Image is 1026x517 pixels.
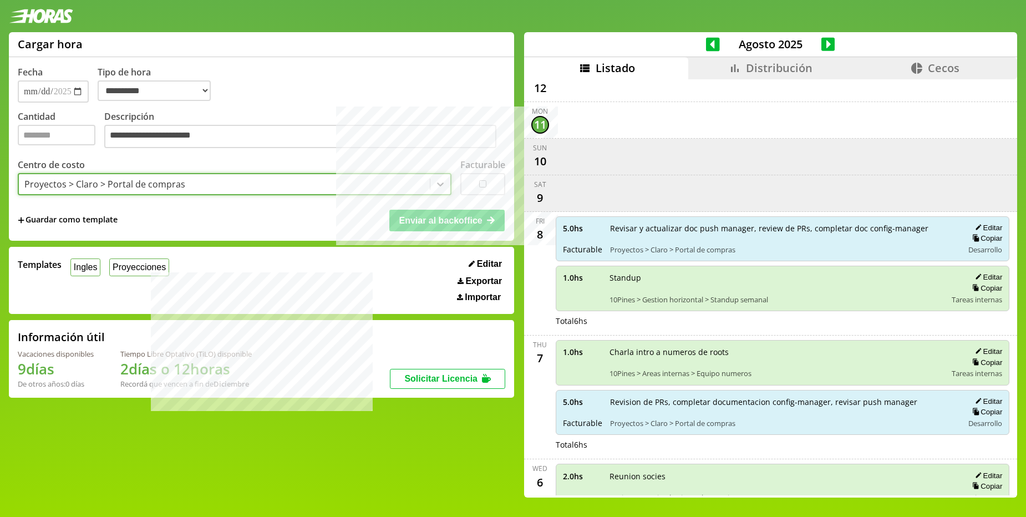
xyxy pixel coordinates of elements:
button: Proyecciones [109,258,169,276]
div: De otros años: 0 días [18,379,94,389]
div: Mon [532,107,548,116]
button: Editar [972,471,1002,480]
button: Enviar al backoffice [389,210,505,231]
div: Vacaciones disponibles [18,349,94,359]
span: 10Pines > Gestion horizontal > Reunion [PERSON_NAME] [609,493,944,503]
span: 10Pines > Areas internas > Equipo numeros [609,368,944,378]
span: Desarrollo [968,418,1002,428]
label: Centro de costo [18,159,85,171]
div: Sat [534,180,546,189]
button: Editar [972,397,1002,406]
div: Fri [536,216,545,226]
div: 7 [531,349,549,367]
b: Diciembre [214,379,249,389]
label: Cantidad [18,110,104,151]
span: 2.0 hs [563,471,602,481]
button: Copiar [969,358,1002,367]
label: Fecha [18,66,43,78]
span: Listado [596,60,635,75]
input: Cantidad [18,125,95,145]
button: Copiar [969,481,1002,491]
span: Facturable [563,244,602,255]
span: 1.0 hs [563,272,602,283]
button: Editar [972,272,1002,282]
h1: 9 días [18,359,94,379]
img: logotipo [9,9,73,23]
span: Enviar al backoffice [399,216,482,225]
button: Editar [972,223,1002,232]
span: Revisar y actualizar doc push manager, review de PRs, completar doc config-manager [610,223,956,234]
button: Solicitar Licencia [390,369,505,389]
div: Wed [532,464,547,473]
span: + [18,214,24,226]
span: Solicitar Licencia [404,374,478,383]
button: Ingles [70,258,100,276]
div: Thu [533,340,547,349]
span: Importar [465,292,501,302]
button: Copiar [969,234,1002,243]
span: 10Pines > Gestion horizontal > Standup semanal [609,295,944,305]
div: scrollable content [524,79,1017,496]
span: Proyectos > Claro > Portal de compras [610,418,956,428]
div: 8 [531,226,549,244]
div: 6 [531,473,549,491]
span: Cecos [928,60,959,75]
select: Tipo de hora [98,80,211,101]
span: Templates [18,258,62,271]
label: Facturable [460,159,505,171]
span: Tareas internas [952,368,1002,378]
textarea: Descripción [104,125,496,148]
span: Tareas internas [952,295,1002,305]
h1: 2 días o 12 horas [120,359,252,379]
div: Sun [533,143,547,153]
button: Editar [972,347,1002,356]
div: Proyectos > Claro > Portal de compras [24,178,185,190]
h2: Información útil [18,330,105,344]
span: Distribución [746,60,812,75]
div: Tiempo Libre Optativo (TiLO) disponible [120,349,252,359]
span: Charla intro a numeros de roots [609,347,944,357]
span: 1.0 hs [563,347,602,357]
label: Tipo de hora [98,66,220,103]
h1: Cargar hora [18,37,83,52]
div: 9 [531,189,549,207]
div: 11 [531,116,549,134]
button: Editar [465,258,505,270]
div: Recordá que vencen a fin de [120,379,252,389]
span: Facturable [563,418,602,428]
div: Total 6 hs [556,316,1010,326]
span: 5.0 hs [563,223,602,234]
span: Editar [477,259,502,269]
span: Tareas internas [952,493,1002,503]
span: Reunion socies [609,471,944,481]
div: 12 [531,79,549,97]
span: Exportar [465,276,502,286]
span: 5.0 hs [563,397,602,407]
div: Total 6 hs [556,439,1010,450]
span: +Guardar como template [18,214,118,226]
span: Desarrollo [968,245,1002,255]
span: Proyectos > Claro > Portal de compras [610,245,956,255]
button: Exportar [454,276,505,287]
span: Agosto 2025 [720,37,821,52]
button: Copiar [969,283,1002,293]
span: Standup [609,272,944,283]
div: 10 [531,153,549,170]
label: Descripción [104,110,505,151]
span: Revision de PRs, completar documentacion config-manager, revisar push manager [610,397,956,407]
button: Copiar [969,407,1002,417]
